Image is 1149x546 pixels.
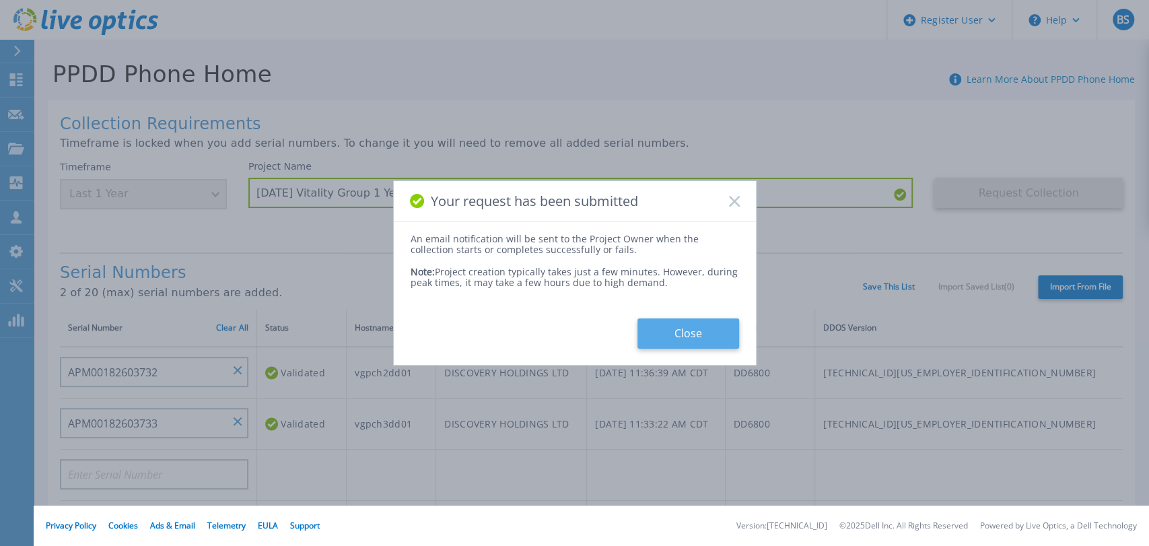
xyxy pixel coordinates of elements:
[411,234,739,255] div: An email notification will be sent to the Project Owner when the collection starts or completes s...
[290,520,320,531] a: Support
[108,520,138,531] a: Cookies
[150,520,195,531] a: Ads & Email
[839,522,968,531] li: © 2025 Dell Inc. All Rights Reserved
[258,520,278,531] a: EULA
[431,193,638,209] span: Your request has been submitted
[411,256,739,288] div: Project creation typically takes just a few minutes. However, during peak times, it may take a fe...
[637,318,739,349] button: Close
[46,520,96,531] a: Privacy Policy
[411,265,435,278] span: Note:
[207,520,246,531] a: Telemetry
[736,522,827,531] li: Version: [TECHNICAL_ID]
[980,522,1137,531] li: Powered by Live Optics, a Dell Technology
